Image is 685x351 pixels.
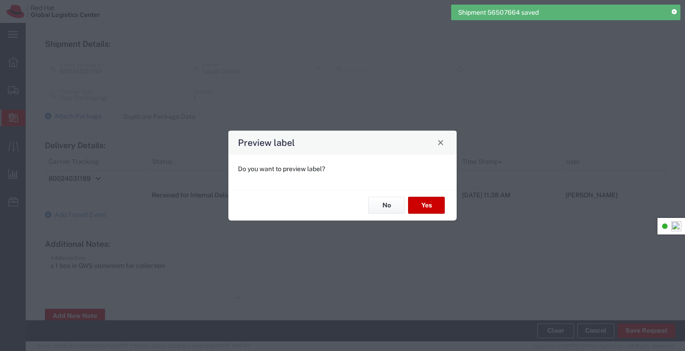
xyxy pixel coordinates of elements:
[434,136,447,149] button: Close
[238,164,447,173] p: Do you want to preview label?
[458,8,539,17] span: Shipment 56507664 saved
[368,197,405,214] button: No
[238,136,295,149] h4: Preview label
[408,197,445,214] button: Yes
